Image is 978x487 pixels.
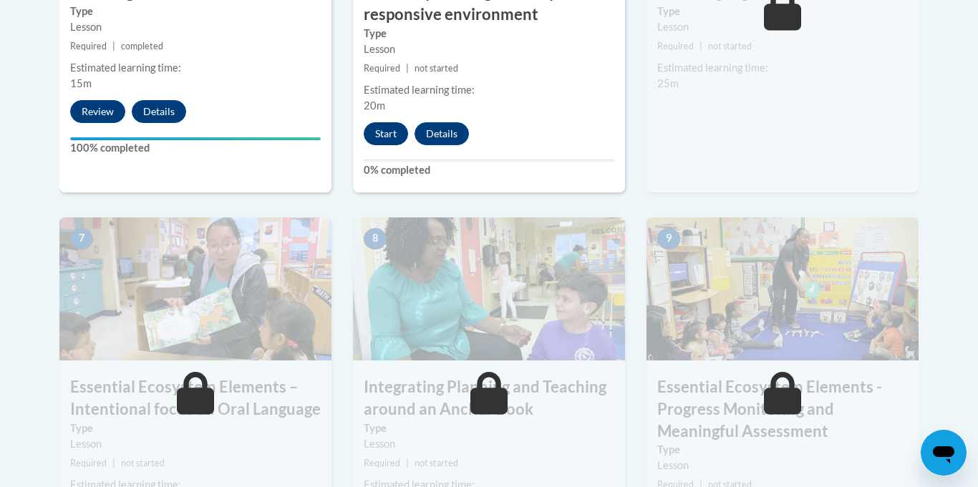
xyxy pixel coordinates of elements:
[70,436,321,452] div: Lesson
[364,26,614,41] label: Type
[59,376,331,420] h3: Essential Ecosystem Elements – Intentional focus on Oral Language
[70,77,92,89] span: 15m
[353,376,625,420] h3: Integrating Planning and Teaching around an Anchor Book
[353,217,625,360] img: Course Image
[364,436,614,452] div: Lesson
[364,420,614,436] label: Type
[70,137,321,140] div: Your progress
[70,41,107,51] span: Required
[70,228,93,250] span: 7
[657,60,908,76] div: Estimated learning time:
[112,41,115,51] span: |
[921,430,967,476] iframe: Button to launch messaging window
[406,63,409,74] span: |
[132,100,186,123] button: Details
[657,19,908,35] div: Lesson
[699,41,702,51] span: |
[364,82,614,98] div: Estimated learning time:
[70,458,107,468] span: Required
[415,63,458,74] span: not started
[647,217,919,360] img: Course Image
[415,122,469,145] button: Details
[657,4,908,19] label: Type
[657,458,908,473] div: Lesson
[121,41,163,51] span: completed
[364,63,400,74] span: Required
[647,376,919,442] h3: Essential Ecosystem Elements - Progress Monitoring and Meaningful Assessment
[70,100,125,123] button: Review
[70,140,321,156] label: 100% completed
[121,458,165,468] span: not started
[364,41,614,57] div: Lesson
[112,458,115,468] span: |
[406,458,409,468] span: |
[708,41,752,51] span: not started
[657,41,694,51] span: Required
[657,228,680,250] span: 9
[364,162,614,178] label: 0% completed
[70,60,321,76] div: Estimated learning time:
[70,19,321,35] div: Lesson
[70,420,321,436] label: Type
[657,77,679,89] span: 25m
[415,458,458,468] span: not started
[70,4,321,19] label: Type
[657,442,908,458] label: Type
[364,458,400,468] span: Required
[364,99,385,112] span: 20m
[59,217,331,360] img: Course Image
[364,122,408,145] button: Start
[364,228,387,250] span: 8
